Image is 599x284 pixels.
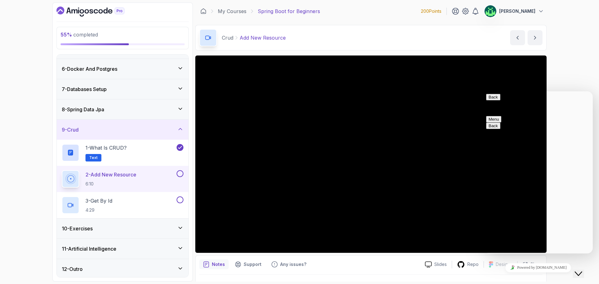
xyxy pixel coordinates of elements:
[56,7,139,17] a: Dashboard
[57,239,188,259] button: 11-Artificial Intelligence
[57,99,188,119] button: 8-Spring Data Jpa
[420,261,452,268] a: Slides
[85,144,127,152] p: 1 - What is CRUD?
[85,181,136,187] p: 6:10
[195,55,547,253] iframe: 1 - Add New Resource
[57,259,188,279] button: 12-Outro
[222,34,233,41] p: Crud
[421,8,441,14] p: 200 Points
[199,259,229,269] button: notes button
[280,261,306,267] p: Any issues?
[231,259,265,269] button: Support button
[240,34,286,41] p: Add New Resource
[268,259,310,269] button: Feedback button
[85,207,112,213] p: 4:29
[62,170,183,188] button: 2-Add New Resource6:10
[85,171,136,178] p: 2 - Add New Resource
[62,65,117,73] h3: 6 - Docker And Postgres
[62,106,104,113] h3: 8 - Spring Data Jpa
[57,59,188,79] button: 6-Docker And Postgres
[57,120,188,140] button: 9-Crud
[244,261,261,267] p: Support
[510,30,525,45] button: previous content
[62,144,183,161] button: 1-What is CRUD?Text
[499,8,535,14] p: [PERSON_NAME]
[89,155,98,160] span: Text
[62,126,79,133] h3: 9 - Crud
[61,31,98,38] span: completed
[484,91,593,253] iframe: chat widget
[62,225,93,232] h3: 10 - Exercises
[573,259,593,278] iframe: chat widget
[61,31,72,38] span: 55 %
[212,261,225,267] p: Notes
[200,8,207,14] a: Dashboard
[62,245,116,253] h3: 11 - Artificial Intelligence
[62,196,183,214] button: 3-Get By Id4:29
[528,30,543,45] button: next content
[57,79,188,99] button: 7-Databases Setup
[485,5,496,17] img: user profile image
[218,7,246,15] a: My Courses
[484,5,544,17] button: user profile image[PERSON_NAME]
[258,7,320,15] p: Spring Boot for Beginners
[85,197,112,205] p: 3 - Get By Id
[434,261,447,267] p: Slides
[62,85,107,93] h3: 7 - Databases Setup
[484,261,593,275] iframe: chat widget
[57,219,188,238] button: 10-Exercises
[62,265,83,273] h3: 12 - Outro
[452,261,484,268] a: Repo
[467,261,479,267] p: Repo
